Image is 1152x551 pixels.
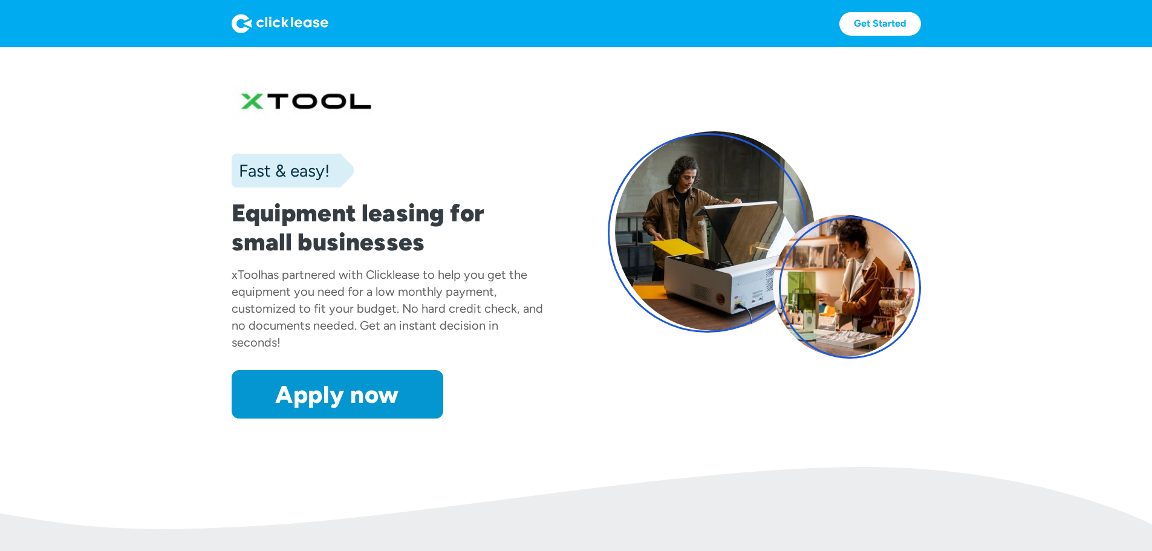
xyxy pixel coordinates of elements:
[232,14,328,33] img: Logo
[232,158,330,183] div: Fast & easy!
[232,370,443,419] a: Apply now
[839,12,921,36] a: Get Started
[232,267,543,350] div: has partnered with Clicklease to help you get the equipment you need for a low monthly payment, c...
[232,267,261,282] div: xTool
[232,198,545,256] h1: Equipment leasing for small businesses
